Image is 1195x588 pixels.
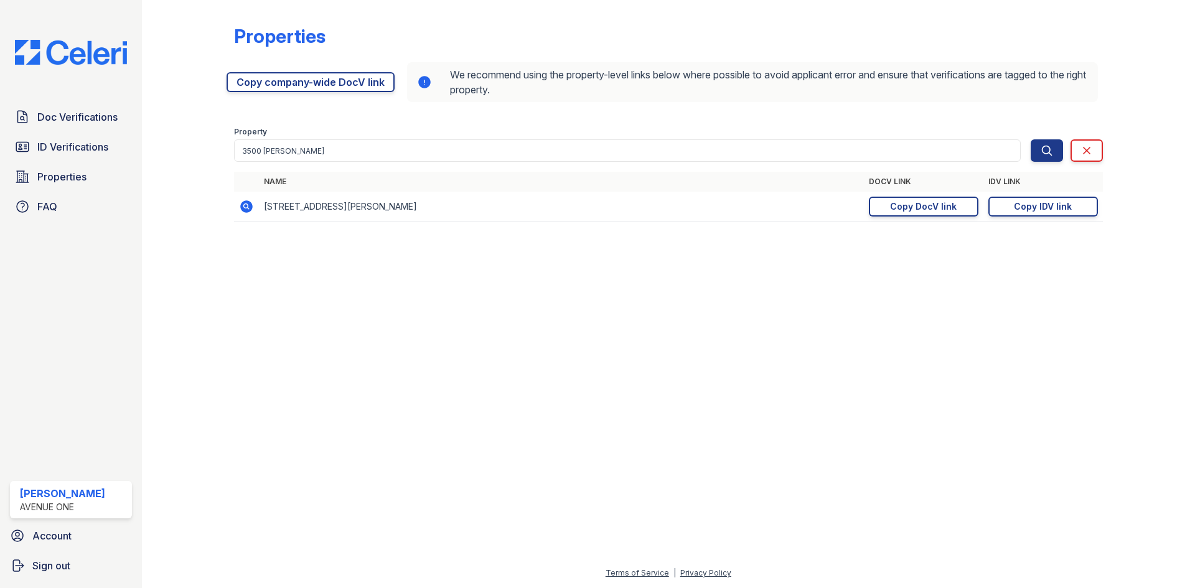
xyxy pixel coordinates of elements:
div: We recommend using the property-level links below where possible to avoid applicant error and ens... [407,62,1098,102]
a: Copy IDV link [988,197,1098,217]
a: Sign out [5,553,137,578]
a: Properties [10,164,132,189]
span: Sign out [32,558,70,573]
span: Account [32,528,72,543]
div: Copy DocV link [890,200,957,213]
div: | [673,568,676,577]
a: Copy DocV link [869,197,978,217]
div: Copy IDV link [1014,200,1072,213]
td: [STREET_ADDRESS][PERSON_NAME] [259,192,864,222]
a: Copy company-wide DocV link [227,72,395,92]
span: FAQ [37,199,57,214]
div: Properties [234,25,326,47]
a: Terms of Service [606,568,669,577]
a: Account [5,523,137,548]
a: FAQ [10,194,132,219]
label: Property [234,127,267,137]
span: Properties [37,169,87,184]
img: CE_Logo_Blue-a8612792a0a2168367f1c8372b55b34899dd931a85d93a1a3d3e32e68fde9ad4.png [5,40,137,65]
th: DocV Link [864,172,983,192]
input: Search by property name or address [234,139,1021,162]
div: Avenue One [20,501,105,513]
th: Name [259,172,864,192]
div: [PERSON_NAME] [20,486,105,501]
span: ID Verifications [37,139,108,154]
a: ID Verifications [10,134,132,159]
a: Privacy Policy [680,568,731,577]
th: IDV Link [983,172,1103,192]
span: Doc Verifications [37,110,118,124]
a: Doc Verifications [10,105,132,129]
